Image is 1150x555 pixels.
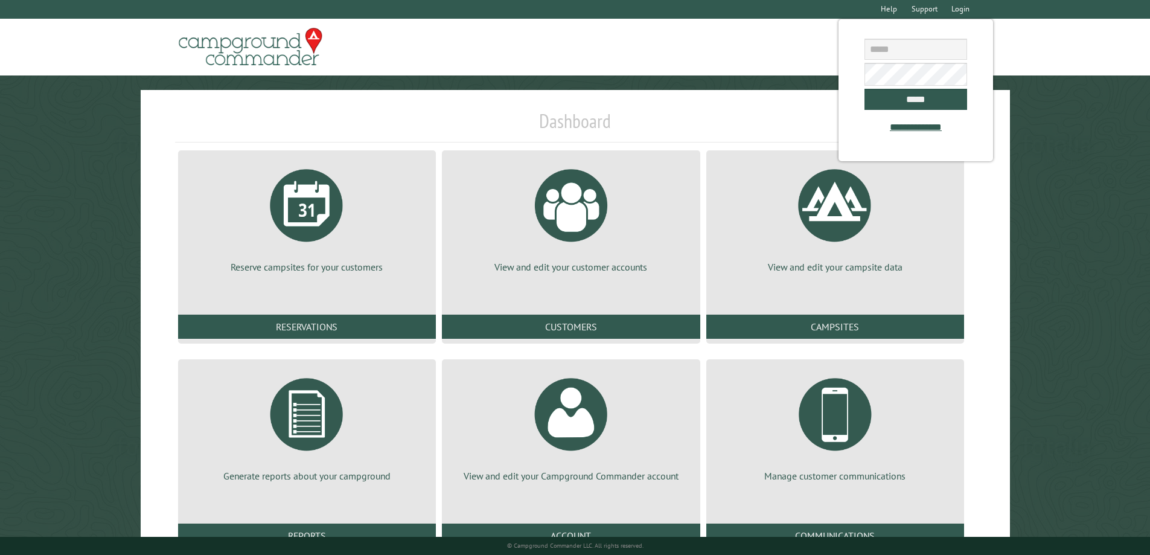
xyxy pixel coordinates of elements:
[175,24,326,71] img: Campground Commander
[507,542,644,550] small: © Campground Commander LLC. All rights reserved.
[193,369,421,483] a: Generate reports about your campground
[706,524,964,548] a: Communications
[442,524,700,548] a: Account
[456,469,685,483] p: View and edit your Campground Commander account
[456,160,685,274] a: View and edit your customer accounts
[721,369,950,483] a: Manage customer communications
[178,315,436,339] a: Reservations
[456,369,685,483] a: View and edit your Campground Commander account
[193,260,421,274] p: Reserve campsites for your customers
[193,469,421,483] p: Generate reports about your campground
[721,469,950,483] p: Manage customer communications
[178,524,436,548] a: Reports
[721,260,950,274] p: View and edit your campsite data
[721,160,950,274] a: View and edit your campsite data
[193,160,421,274] a: Reserve campsites for your customers
[175,109,976,143] h1: Dashboard
[442,315,700,339] a: Customers
[456,260,685,274] p: View and edit your customer accounts
[706,315,964,339] a: Campsites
